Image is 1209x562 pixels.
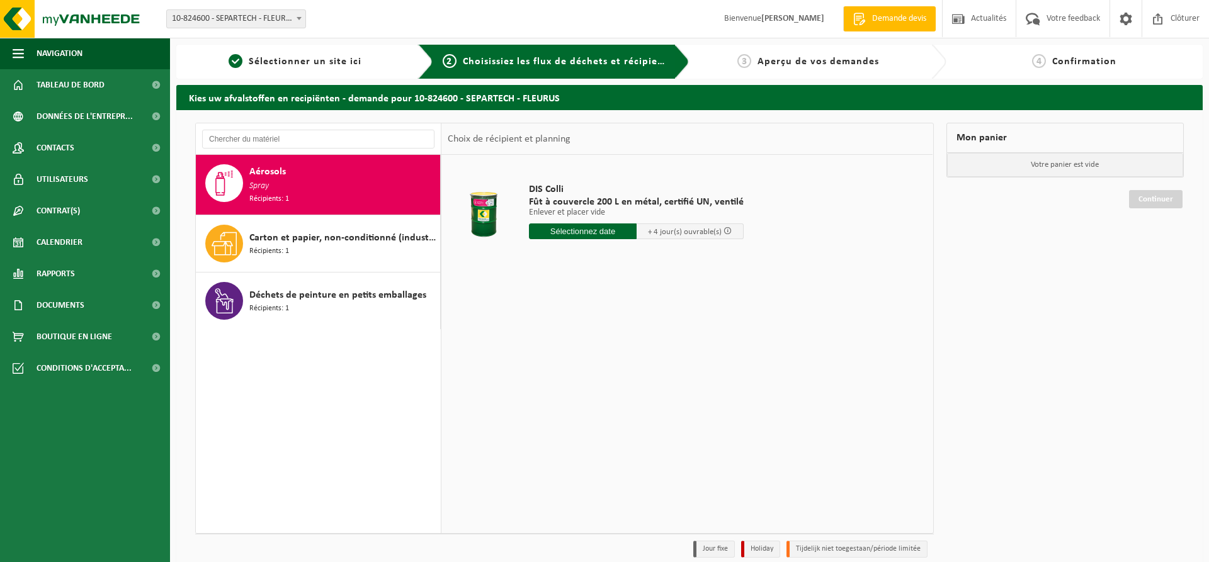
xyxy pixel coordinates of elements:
span: Utilisateurs [37,164,88,195]
span: 3 [737,54,751,68]
span: Conditions d'accepta... [37,352,132,384]
li: Holiday [741,541,780,558]
span: Carton et papier, non-conditionné (industriel) [249,230,437,245]
span: Récipients: 1 [249,303,289,315]
span: Calendrier [37,227,82,258]
span: 10-824600 - SEPARTECH - FLEURUS [167,10,305,28]
span: Boutique en ligne [37,321,112,352]
a: 1Sélectionner un site ici [183,54,408,69]
span: + 4 jour(s) ouvrable(s) [648,228,722,236]
strong: [PERSON_NAME] [761,14,824,23]
span: Rapports [37,258,75,289]
p: Votre panier est vide [947,153,1184,177]
li: Tijdelijk niet toegestaan/période limitée [786,541,928,558]
span: Contrat(s) [37,195,80,227]
span: Récipients: 1 [249,245,289,257]
span: 2 [443,54,457,68]
span: Choisissiez les flux de déchets et récipients [463,57,673,67]
span: Tableau de bord [37,69,105,101]
input: Sélectionnez date [529,223,637,239]
span: Spray [249,179,269,193]
span: Aérosols [249,164,286,179]
span: Navigation [37,38,82,69]
div: Mon panier [946,123,1184,153]
span: 10-824600 - SEPARTECH - FLEURUS [166,9,306,28]
span: Récipients: 1 [249,193,289,205]
a: Continuer [1129,190,1183,208]
span: Aperçu de vos demandes [758,57,879,67]
button: Déchets de peinture en petits emballages Récipients: 1 [196,273,441,329]
input: Chercher du matériel [202,130,434,149]
span: Demande devis [869,13,929,25]
span: Contacts [37,132,74,164]
li: Jour fixe [693,541,735,558]
div: Choix de récipient et planning [441,123,577,155]
span: Documents [37,289,84,321]
span: Données de l'entrepr... [37,101,133,132]
p: Enlever et placer vide [529,208,744,217]
span: 4 [1032,54,1046,68]
span: Confirmation [1052,57,1116,67]
span: Fût à couvercle 200 L en métal, certifié UN, ventilé [529,196,744,208]
span: Déchets de peinture en petits emballages [249,288,426,303]
span: Sélectionner un site ici [249,57,361,67]
button: Carton et papier, non-conditionné (industriel) Récipients: 1 [196,215,441,273]
span: DIS Colli [529,183,744,196]
span: 1 [229,54,242,68]
h2: Kies uw afvalstoffen en recipiënten - demande pour 10-824600 - SEPARTECH - FLEURUS [176,85,1203,110]
button: Aérosols Spray Récipients: 1 [196,155,441,215]
a: Demande devis [843,6,936,31]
